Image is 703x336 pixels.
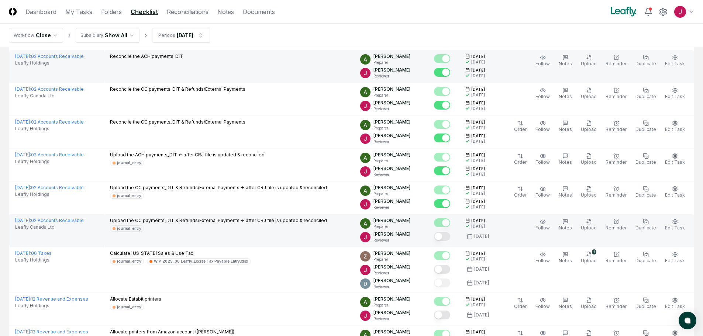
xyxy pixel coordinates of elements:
[471,158,485,163] div: [DATE]
[373,224,410,229] p: Preparer
[80,32,103,39] div: Subsidiary
[513,296,528,311] button: Order
[373,238,410,243] p: Reviewer
[557,53,573,69] button: Notes
[167,7,209,16] a: Reconciliations
[360,311,371,321] img: ACg8ocJfBSitaon9c985KWe3swqK2kElzkAv-sHk65QWxGQz4ldowg=s96-c
[581,127,597,132] span: Upload
[474,280,489,286] div: [DATE]
[514,127,527,132] span: Order
[592,249,596,254] div: 1
[434,134,450,142] button: Mark complete
[15,257,49,263] span: Leafly Holdings
[373,309,410,316] p: [PERSON_NAME]
[15,53,84,59] a: [DATE]:02 Accounts Receivable
[373,316,410,322] p: Reviewer
[606,94,627,99] span: Reminder
[117,160,141,166] div: journal_entry
[110,152,265,158] p: Upload the ACH payments_DIT <- after CRJ file is updated & reconciled
[15,185,84,190] a: [DATE]:02 Accounts Receivable
[471,297,485,302] span: [DATE]
[373,277,410,284] p: [PERSON_NAME]
[15,296,88,302] a: [DATE]:12 Revenue and Expenses
[557,296,573,311] button: Notes
[373,172,410,177] p: Reviewer
[434,54,450,63] button: Mark complete
[664,184,686,200] button: Edit Task
[471,139,485,144] div: [DATE]
[360,265,371,275] img: ACg8ocJfBSitaon9c985KWe3swqK2kElzkAv-sHk65QWxGQz4ldowg=s96-c
[471,119,485,125] span: [DATE]
[471,152,485,158] span: [DATE]
[606,192,627,198] span: Reminder
[177,31,193,39] div: [DATE]
[131,7,158,16] a: Checklist
[471,125,485,131] div: [DATE]
[14,32,34,39] div: Workflow
[634,152,658,167] button: Duplicate
[606,61,627,66] span: Reminder
[606,304,627,309] span: Reminder
[534,296,551,311] button: Follow
[360,101,371,111] img: ACg8ocJfBSitaon9c985KWe3swqK2kElzkAv-sHk65QWxGQz4ldowg=s96-c
[373,250,410,257] p: [PERSON_NAME]
[534,250,551,266] button: Follow
[360,68,371,78] img: ACg8ocJfBSitaon9c985KWe3swqK2kElzkAv-sHk65QWxGQz4ldowg=s96-c
[434,278,450,287] button: Mark complete
[665,258,685,263] span: Edit Task
[535,159,550,165] span: Follow
[117,259,141,264] div: journal_entry
[471,166,485,172] span: [DATE]
[15,152,84,157] a: [DATE]:02 Accounts Receivable
[559,61,572,66] span: Notes
[360,120,371,130] img: ACg8ocKKg2129bkBZaX4SAoUQtxLaQ4j-f2PQjMuak4pDCyzCI-IvA=s96-c
[373,73,410,79] p: Reviewer
[579,86,598,101] button: Upload
[15,218,84,223] a: [DATE]:02 Accounts Receivable
[579,250,598,266] button: 1Upload
[15,329,31,335] span: [DATE] :
[579,53,598,69] button: Upload
[559,304,572,309] span: Notes
[471,302,485,308] div: [DATE]
[581,192,597,198] span: Upload
[604,184,628,200] button: Reminder
[434,199,450,208] button: Mark complete
[534,53,551,69] button: Follow
[474,312,489,318] div: [DATE]
[101,7,122,16] a: Folders
[373,264,410,270] p: [PERSON_NAME]
[15,224,56,231] span: Leafly Canada Ltd.
[635,192,656,198] span: Duplicate
[373,257,410,262] p: Preparer
[634,296,658,311] button: Duplicate
[471,256,485,262] div: [DATE]
[679,312,696,329] button: atlas-launcher
[471,59,485,65] div: [DATE]
[535,61,550,66] span: Follow
[434,218,450,227] button: Mark complete
[434,311,450,319] button: Mark complete
[604,250,628,266] button: Reminder
[360,278,371,289] img: ACg8ocLeIi4Jlns6Fsr4lO0wQ1XJrFQvF4yUjbLrd1AsCAOmrfa1KQ=s96-c
[360,153,371,163] img: ACg8ocKKg2129bkBZaX4SAoUQtxLaQ4j-f2PQjMuak4pDCyzCI-IvA=s96-c
[474,233,489,240] div: [DATE]
[373,93,410,98] p: Preparer
[434,297,450,306] button: Mark complete
[471,54,485,59] span: [DATE]
[117,304,141,310] div: journal_entry
[217,7,234,16] a: Notes
[557,86,573,101] button: Notes
[471,329,485,335] span: [DATE]
[360,186,371,196] img: ACg8ocKKg2129bkBZaX4SAoUQtxLaQ4j-f2PQjMuak4pDCyzCI-IvA=s96-c
[373,198,410,205] p: [PERSON_NAME]
[373,191,410,197] p: Preparer
[665,94,685,99] span: Edit Task
[665,159,685,165] span: Edit Task
[665,61,685,66] span: Edit Task
[360,232,371,242] img: ACg8ocJfBSitaon9c985KWe3swqK2kElzkAv-sHk65QWxGQz4ldowg=s96-c
[373,296,410,302] p: [PERSON_NAME]
[373,302,410,308] p: Preparer
[373,100,410,106] p: [PERSON_NAME]
[534,86,551,101] button: Follow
